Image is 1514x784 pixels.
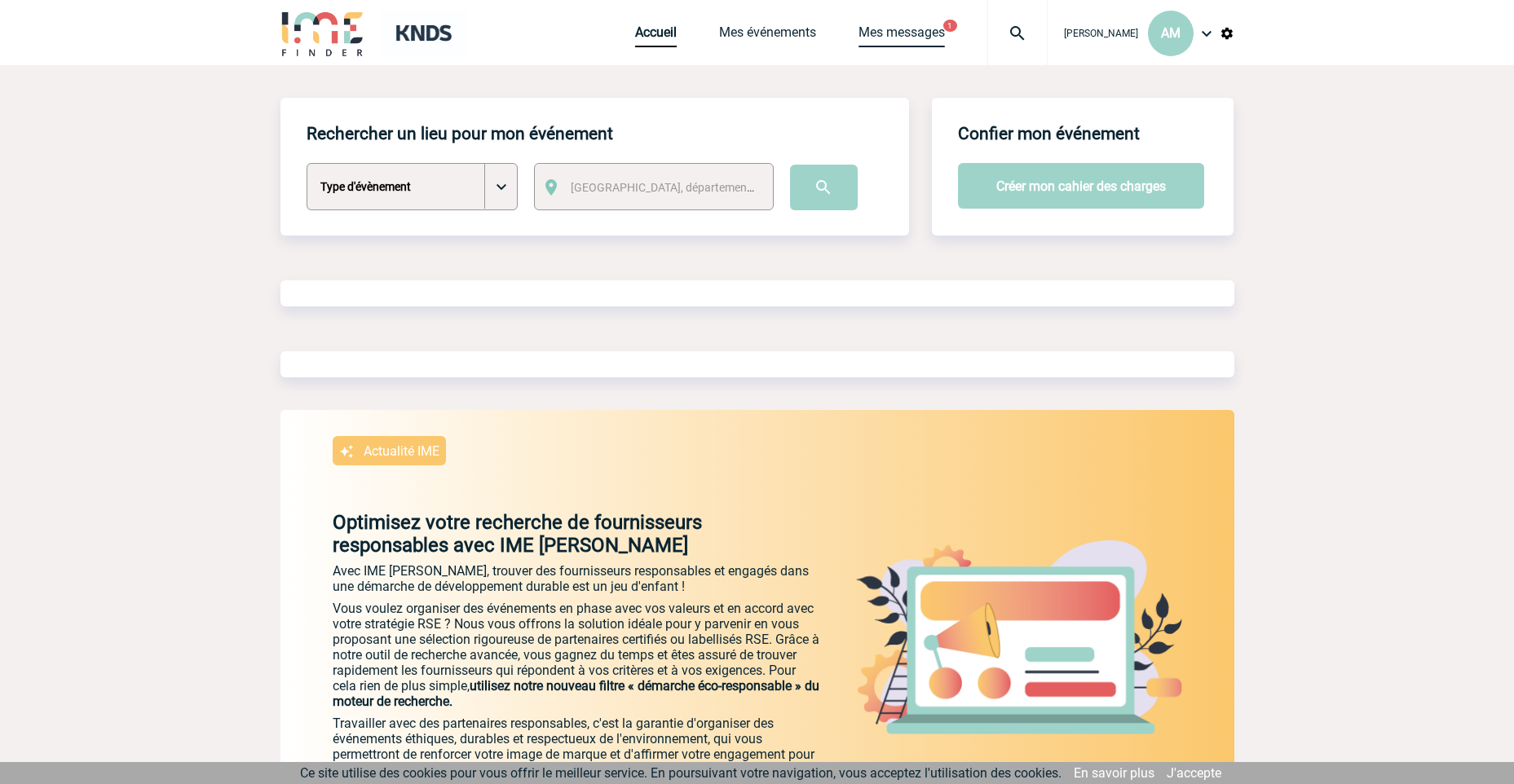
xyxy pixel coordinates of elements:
h4: Rechercher un lieu pour mon événement [307,124,613,143]
img: IME-Finder [280,10,365,56]
button: Créer mon cahier des charges [958,163,1204,209]
p: Optimisez votre recherche de fournisseurs responsables avec IME [PERSON_NAME] [280,511,822,557]
span: Ce site utilise des cookies pour vous offrir le meilleur service. En poursuivant votre navigation... [300,765,1062,781]
p: Avec IME [PERSON_NAME], trouver des fournisseurs responsables et engagés dans une démarche de dév... [333,563,822,594]
h4: Confier mon événement [958,124,1140,143]
p: Vous voulez organiser des événements en phase avec vos valeurs et en accord avec votre stratégie ... [333,601,822,709]
input: Submit [790,165,858,210]
a: En savoir plus [1074,765,1154,781]
button: 1 [943,20,957,32]
span: [GEOGRAPHIC_DATA], département, région... [571,181,797,194]
img: actu.png [856,540,1182,734]
a: Mes messages [859,24,945,47]
span: utilisez notre nouveau filtre « démarche éco-responsable » du moteur de recherche. [333,678,819,709]
span: AM [1161,25,1181,41]
p: Travailler avec des partenaires responsables, c'est la garantie d'organiser des événements éthiqu... [333,716,822,777]
a: Accueil [635,24,677,47]
a: Mes événements [719,24,816,47]
span: [PERSON_NAME] [1064,28,1138,39]
p: Actualité IME [364,443,439,459]
a: J'accepte [1167,765,1221,781]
